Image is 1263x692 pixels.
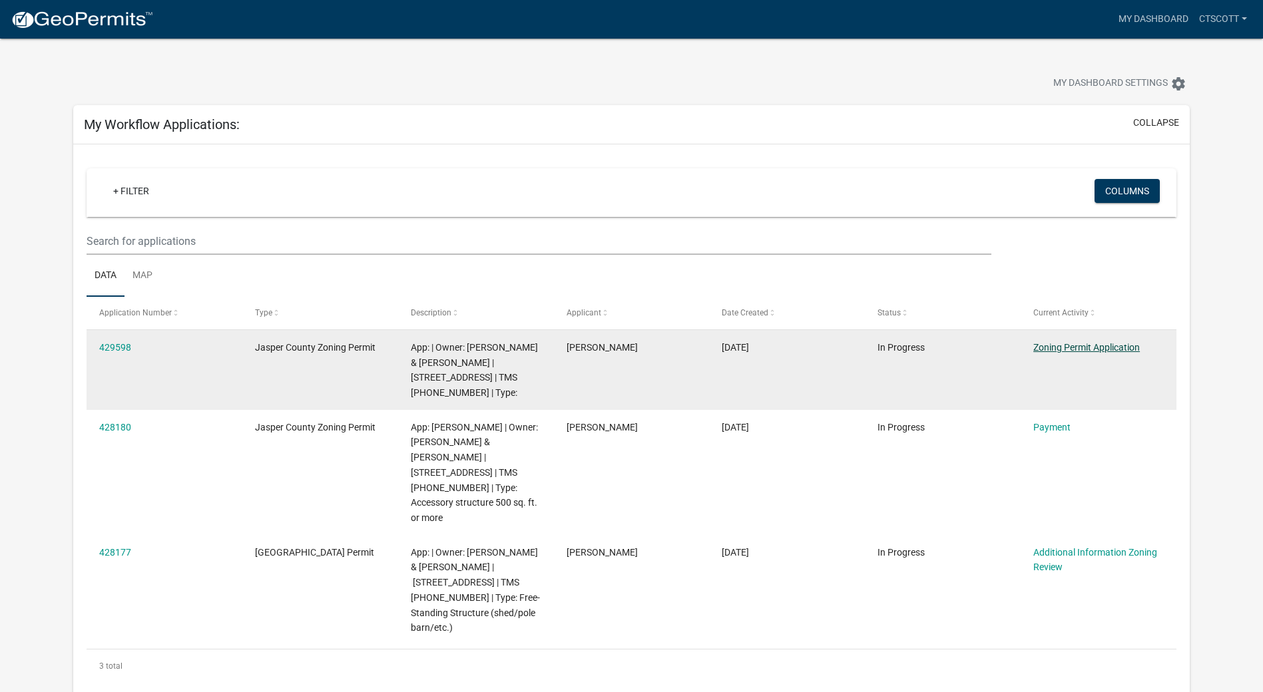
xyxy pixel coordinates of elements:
[99,422,131,432] a: 428180
[722,342,749,353] span: 06/02/2025
[411,308,451,317] span: Description
[878,422,925,432] span: In Progress
[1043,71,1197,96] button: My Dashboard Settingssettings
[255,342,376,353] span: Jasper County Zoning Permit
[567,342,638,353] span: Chad Scott
[1033,342,1140,353] a: Zoning Permit Application
[1033,422,1071,432] a: Payment
[709,297,865,329] datatable-header-cell: Date Created
[722,422,749,432] span: 05/29/2025
[567,422,638,432] span: Chad Scott
[1194,7,1252,32] a: CTScott
[1113,7,1194,32] a: My Dashboard
[1021,297,1176,329] datatable-header-cell: Current Activity
[865,297,1021,329] datatable-header-cell: Status
[1095,179,1160,203] button: Columns
[411,422,538,524] span: App: Chad Scott | Owner: SCOTT CHAD T & MICHELLE | 149 SHADY OAKS CIR | TMS 039-00-06-220 | Type:...
[411,547,540,633] span: App: | Owner: SCOTT CHAD T & MICHELLE | 149 SHADY OAKS CIR | TMS 039-00-06-220 | Type: Free-Stand...
[722,547,749,558] span: 05/29/2025
[99,547,131,558] a: 428177
[567,308,601,317] span: Applicant
[255,422,376,432] span: Jasper County Zoning Permit
[1170,76,1186,92] i: settings
[722,308,768,317] span: Date Created
[87,255,125,297] a: Data
[242,297,398,329] datatable-header-cell: Type
[567,547,638,558] span: Chad Scott
[878,342,925,353] span: In Progress
[99,342,131,353] a: 429598
[103,179,160,203] a: + Filter
[1133,116,1179,130] button: collapse
[411,342,538,398] span: App: | Owner: SCOTT CHAD T & MICHELLE | 149 SHADY OAKS CIR | TMS 039-00-06-220 | Type:
[255,308,272,317] span: Type
[125,255,160,297] a: Map
[87,297,242,329] datatable-header-cell: Application Number
[87,228,991,255] input: Search for applications
[398,297,554,329] datatable-header-cell: Description
[1033,308,1089,317] span: Current Activity
[87,649,1176,683] div: 3 total
[84,116,240,132] h5: My Workflow Applications:
[878,547,925,558] span: In Progress
[1033,547,1157,573] a: Additional Information Zoning Review
[255,547,374,558] span: Jasper County Building Permit
[553,297,709,329] datatable-header-cell: Applicant
[878,308,901,317] span: Status
[99,308,172,317] span: Application Number
[1053,76,1168,92] span: My Dashboard Settings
